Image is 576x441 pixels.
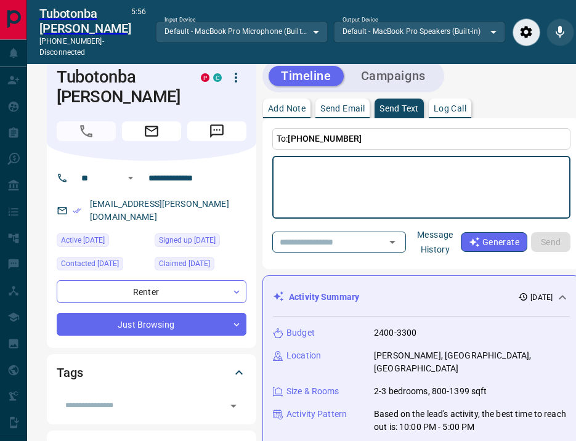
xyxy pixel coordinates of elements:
[57,280,246,303] div: Renter
[384,233,401,251] button: Open
[286,349,321,362] p: Location
[57,363,83,382] h2: Tags
[374,349,570,375] p: [PERSON_NAME], [GEOGRAPHIC_DATA], [GEOGRAPHIC_DATA]
[320,104,365,113] p: Send Email
[73,206,81,215] svg: Email Verified
[39,48,85,57] span: disconnected
[334,22,505,42] div: Default - MacBook Pro Speakers (Built-in)
[289,291,359,304] p: Activity Summary
[61,234,105,246] span: Active [DATE]
[57,313,246,336] div: Just Browsing
[57,233,148,251] div: Mon Aug 11 2025
[374,326,416,339] p: 2400-3300
[155,257,246,274] div: Mon Sep 18 2023
[349,66,438,86] button: Campaigns
[379,104,419,113] p: Send Text
[286,326,315,339] p: Budget
[272,128,570,150] p: To:
[286,385,339,398] p: Size & Rooms
[164,16,196,24] label: Input Device
[57,358,246,387] div: Tags
[159,234,216,246] span: Signed up [DATE]
[90,199,229,222] a: [EMAIL_ADDRESS][PERSON_NAME][DOMAIN_NAME]
[273,286,570,309] div: Activity Summary[DATE]
[39,36,131,58] p: [PHONE_NUMBER] -
[159,257,210,270] span: Claimed [DATE]
[122,121,181,141] span: Email
[201,73,209,82] div: property.ca
[268,104,306,113] p: Add Note
[39,6,131,36] a: Tubotonba [PERSON_NAME]
[57,121,116,141] span: Call
[530,292,553,303] p: [DATE]
[461,232,527,252] button: Generate
[131,6,146,58] p: 5:56
[57,257,148,274] div: Wed Aug 13 2025
[286,408,347,421] p: Activity Pattern
[374,408,570,434] p: Based on the lead's activity, the best time to reach out is: 10:00 PM - 5:00 PM
[187,121,246,141] span: Message
[410,225,461,259] button: Message History
[155,233,246,251] div: Sun May 01 2022
[546,18,574,46] div: Mute
[374,385,487,398] p: 2-3 bedrooms, 800-1399 sqft
[513,18,540,46] div: Audio Settings
[61,257,119,270] span: Contacted [DATE]
[156,22,327,42] div: Default - MacBook Pro Microphone (Built-in)
[288,134,362,144] span: [PHONE_NUMBER]
[123,171,138,185] button: Open
[434,104,466,113] p: Log Call
[343,16,378,24] label: Output Device
[213,73,222,82] div: condos.ca
[225,397,242,415] button: Open
[57,67,182,107] h1: Tubotonba [PERSON_NAME]
[269,66,344,86] button: Timeline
